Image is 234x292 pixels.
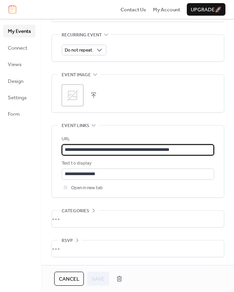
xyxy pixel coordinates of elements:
[62,237,73,245] span: RSVP
[153,6,180,14] span: My Account
[8,44,27,52] span: Connect
[8,110,20,118] span: Form
[65,46,92,55] span: Do not repeat
[3,75,35,87] a: Design
[121,6,146,14] span: Contact Us
[191,6,222,14] span: Upgrade 🚀
[3,25,35,37] a: My Events
[187,3,225,16] button: Upgrade🚀
[62,31,102,39] span: Recurring event
[8,61,21,68] span: Views
[62,207,89,215] span: Categories
[52,211,224,227] div: •••
[52,240,224,257] div: •••
[62,122,89,130] span: Event links
[62,84,83,106] div: ;
[3,58,35,70] a: Views
[71,184,103,192] span: Open in new tab
[3,107,35,120] a: Form
[8,77,23,85] span: Design
[8,27,31,35] span: My Events
[8,94,27,102] span: Settings
[54,272,84,286] button: Cancel
[62,71,91,79] span: Event image
[62,135,213,143] div: URL
[121,5,146,13] a: Contact Us
[59,275,79,283] span: Cancel
[153,5,180,13] a: My Account
[9,5,16,14] img: logo
[62,159,213,167] div: Text to display
[3,91,35,104] a: Settings
[3,41,35,54] a: Connect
